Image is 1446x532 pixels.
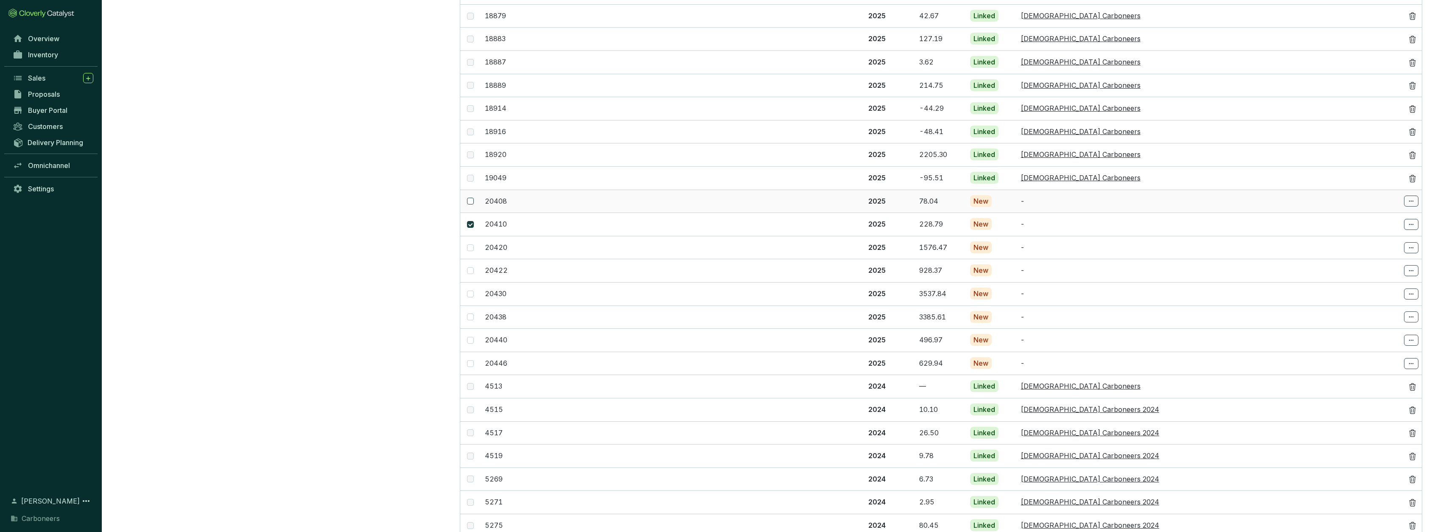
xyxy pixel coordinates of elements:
p: 20440 [485,336,861,345]
a: Customers [8,119,98,134]
p: 18889 [485,81,861,90]
a: [DEMOGRAPHIC_DATA] Carboneers 2024 [1021,428,1159,437]
p: - [1021,313,1397,322]
span: New [970,357,992,369]
a: [DEMOGRAPHIC_DATA] Carboneers 2024 [1021,451,1159,460]
span: 214.75 [919,81,943,90]
span: 2024 [868,405,886,414]
p: 20438 [485,313,861,322]
span: Overview [28,34,59,43]
span: 6.73 [919,475,933,483]
span: 2205.30 [919,150,947,159]
span: 2024 [868,498,886,506]
span: 2024 [868,382,886,390]
span: 127.19 [919,34,943,43]
a: Proposals [8,87,98,101]
span: 2025 [868,313,886,321]
span: 2025 [868,127,886,136]
span: New [970,288,992,300]
span: Linked [970,79,998,91]
span: 26.50 [919,428,939,437]
span: Linked [970,519,998,531]
span: Delivery Planning [28,138,83,147]
span: Settings [28,185,54,193]
span: Linked [970,427,998,439]
a: Settings [8,182,98,196]
p: 20408 [485,197,861,206]
p: 18883 [485,34,861,44]
span: 2025 [868,104,886,112]
span: Linked [970,102,998,114]
p: - [1021,336,1397,345]
span: 496.97 [919,336,943,344]
p: 19049 [485,174,861,183]
span: 2025 [868,58,886,66]
a: Overview [8,31,98,46]
span: 3385.61 [919,313,946,321]
p: 20446 [485,359,861,368]
span: 10.10 [919,405,938,414]
a: [DEMOGRAPHIC_DATA] Carboneers [1021,58,1141,66]
span: New [970,241,992,253]
a: Sales [8,71,98,85]
span: Linked [970,473,998,485]
span: Linked [970,380,998,392]
p: - [1021,220,1397,229]
span: 2024 [868,451,886,460]
p: 5269 [485,475,861,484]
span: 2025 [868,34,886,43]
span: [PERSON_NAME] [21,496,80,506]
p: 18916 [485,127,861,137]
p: 18920 [485,150,861,160]
span: 9.78 [919,451,934,460]
span: 80.45 [919,521,939,529]
p: 18879 [485,11,861,21]
p: 20420 [485,243,861,252]
span: 629.94 [919,359,943,367]
span: 2025 [868,220,886,228]
p: 18887 [485,58,861,67]
span: Proposals [28,90,60,98]
span: 2024 [868,521,886,529]
p: 18914 [485,104,861,113]
a: [DEMOGRAPHIC_DATA] Carboneers [1021,34,1141,43]
a: [DEMOGRAPHIC_DATA] Carboneers [1021,382,1141,390]
span: 2025 [868,11,886,20]
span: New [970,195,992,207]
a: [DEMOGRAPHIC_DATA] Carboneers 2024 [1021,521,1159,529]
p: 4519 [485,451,861,461]
a: [DEMOGRAPHIC_DATA] Carboneers [1021,81,1141,90]
a: [DEMOGRAPHIC_DATA] Carboneers 2024 [1021,475,1159,483]
p: - [1021,243,1397,252]
span: Inventory [28,50,58,59]
span: Linked [970,56,998,68]
span: 2025 [868,81,886,90]
span: -95.51 [919,174,943,182]
span: 2025 [868,150,886,159]
a: Buyer Portal [8,103,98,118]
p: 5271 [485,498,861,507]
span: Linked [970,33,998,45]
span: — [919,382,926,390]
span: Linked [970,450,998,462]
span: 2024 [868,475,886,483]
span: 2025 [868,336,886,344]
a: [DEMOGRAPHIC_DATA] Carboneers [1021,104,1141,112]
span: 2025 [868,289,886,298]
a: [DEMOGRAPHIC_DATA] Carboneers [1021,127,1141,136]
span: New [970,264,992,276]
span: Omnichannel [28,161,70,170]
span: 78.04 [919,197,938,205]
p: 20430 [485,289,861,299]
a: [DEMOGRAPHIC_DATA] Carboneers [1021,11,1141,20]
span: Carboneers [22,513,60,524]
span: 2025 [868,243,886,252]
span: 928.37 [919,266,942,274]
p: - [1021,266,1397,275]
span: Customers [28,122,63,131]
span: 2.95 [919,498,934,506]
a: Delivery Planning [8,135,98,149]
a: Omnichannel [8,158,98,173]
p: - [1021,289,1397,299]
span: 3.62 [919,58,934,66]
